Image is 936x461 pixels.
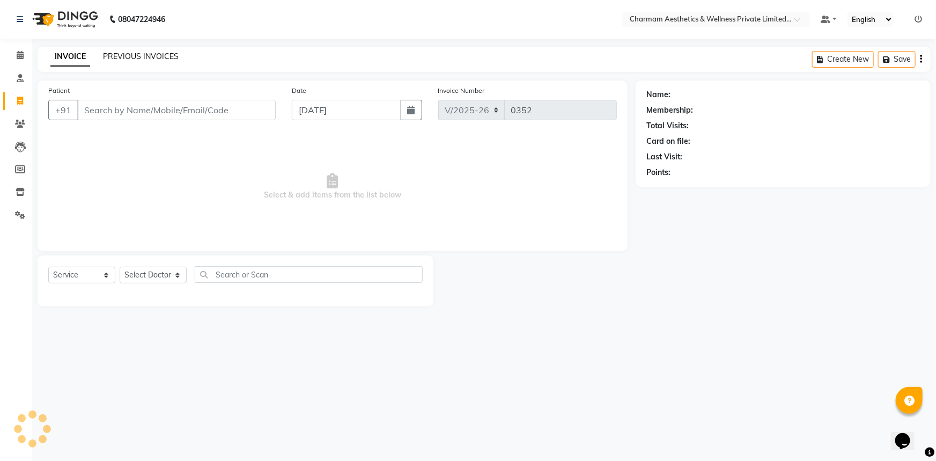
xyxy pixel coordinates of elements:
label: Patient [48,86,70,96]
label: Date [292,86,306,96]
div: Total Visits: [646,120,689,131]
input: Search by Name/Mobile/Email/Code [77,100,276,120]
a: PREVIOUS INVOICES [103,52,179,61]
button: Save [878,51,916,68]
div: Last Visit: [646,151,682,163]
button: Create New [812,51,874,68]
div: Membership: [646,105,693,116]
input: Search or Scan [195,266,423,283]
a: INVOICE [50,47,90,67]
label: Invoice Number [438,86,485,96]
iframe: chat widget [891,418,925,450]
button: +91 [48,100,78,120]
div: Points: [646,167,670,178]
div: Card on file: [646,136,690,147]
b: 08047224946 [118,4,165,34]
div: Name: [646,89,670,100]
span: Select & add items from the list below [48,133,617,240]
img: logo [27,4,101,34]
